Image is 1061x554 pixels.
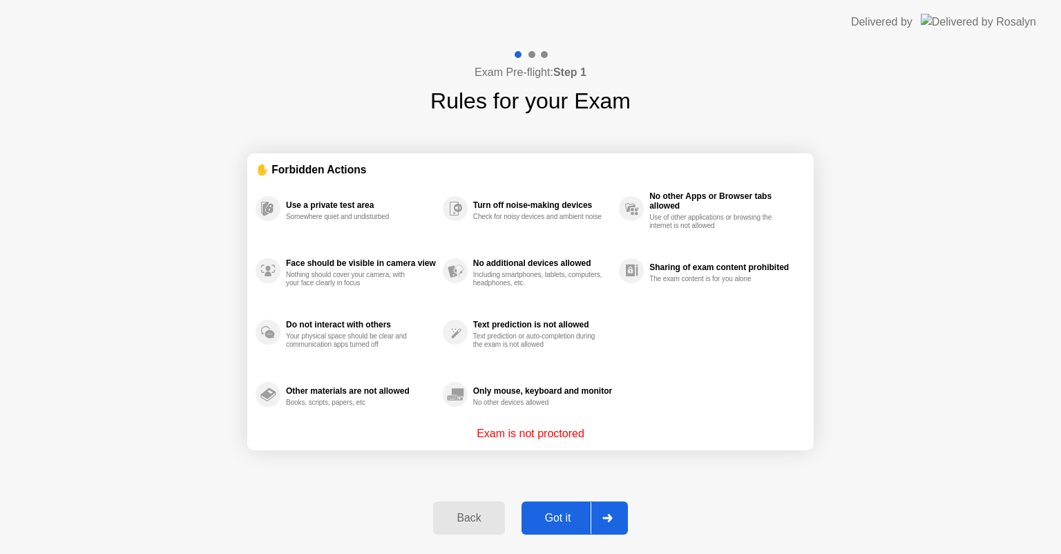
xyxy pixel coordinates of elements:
div: No other devices allowed [473,399,604,407]
h4: Exam Pre-flight: [475,64,586,81]
div: Text prediction is not allowed [473,320,612,329]
div: Check for noisy devices and ambient noise [473,213,604,221]
h1: Rules for your Exam [430,84,631,117]
img: Delivered by Rosalyn [921,14,1036,30]
button: Back [433,502,504,535]
div: Books, scripts, papers, etc [286,399,417,407]
div: Face should be visible in camera view [286,258,436,268]
div: ✋ Forbidden Actions [256,162,805,178]
div: Got it [526,512,591,524]
div: The exam content is for you alone [649,275,780,283]
div: Use a private test area [286,200,436,210]
div: Only mouse, keyboard and monitor [473,386,612,396]
div: Other materials are not allowed [286,386,436,396]
div: No additional devices allowed [473,258,612,268]
div: Somewhere quiet and undisturbed [286,213,417,221]
div: Sharing of exam content prohibited [649,262,799,272]
div: Back [437,512,500,524]
div: Delivered by [851,14,912,30]
div: Your physical space should be clear and communication apps turned off [286,332,417,349]
div: Nothing should cover your camera, with your face clearly in focus [286,271,417,287]
div: Use of other applications or browsing the internet is not allowed [649,213,780,230]
div: Do not interact with others [286,320,436,329]
div: Turn off noise-making devices [473,200,612,210]
div: Text prediction or auto-completion during the exam is not allowed [473,332,604,349]
b: Step 1 [553,66,586,78]
button: Got it [522,502,628,535]
p: Exam is not proctored [477,426,584,442]
div: No other Apps or Browser tabs allowed [649,191,799,211]
div: Including smartphones, tablets, computers, headphones, etc. [473,271,604,287]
